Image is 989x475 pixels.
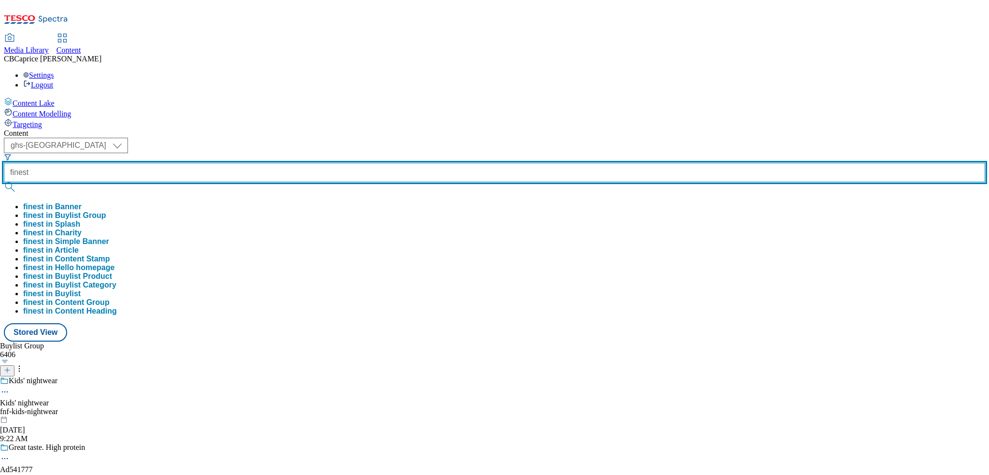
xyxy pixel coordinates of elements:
button: finest in Content Group [23,298,110,307]
span: Caprice [PERSON_NAME] [14,55,101,63]
div: finest in [23,229,82,237]
div: finest in [23,298,110,307]
button: finest in Buylist Category [23,281,116,289]
span: Charity [55,229,82,237]
div: Kids' nightwear [9,376,57,385]
button: finest in Simple Banner [23,237,109,246]
a: Content [57,34,81,55]
button: finest in Content Heading [23,307,117,316]
button: finest in Charity [23,229,82,237]
a: Content Lake [4,97,985,108]
span: CB [4,55,14,63]
span: Buylist Category [55,281,116,289]
div: Content [4,129,985,138]
span: Content Group [55,298,110,306]
a: Content Modelling [4,108,985,118]
button: finest in Banner [23,202,82,211]
svg: Search Filters [4,153,12,161]
span: Content [57,46,81,54]
button: finest in Hello homepage [23,263,114,272]
span: Content Stamp [55,255,110,263]
button: finest in Article [23,246,79,255]
button: finest in Buylist Product [23,272,112,281]
a: Settings [23,71,54,79]
span: Content Lake [13,99,55,107]
span: Media Library [4,46,49,54]
button: finest in Content Stamp [23,255,110,263]
span: Content Modelling [13,110,71,118]
div: finest in [23,255,110,263]
button: finest in Splash [23,220,80,229]
span: Targeting [13,120,42,129]
input: Search [4,163,985,182]
div: finest in [23,211,106,220]
button: finest in Buylist [23,289,81,298]
a: Targeting [4,118,985,129]
a: Logout [23,81,53,89]
a: Media Library [4,34,49,55]
div: Great taste. High protein [9,443,85,452]
button: Stored View [4,323,67,342]
button: finest in Buylist Group [23,211,106,220]
div: finest in [23,281,116,289]
span: Buylist Group [55,211,106,219]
